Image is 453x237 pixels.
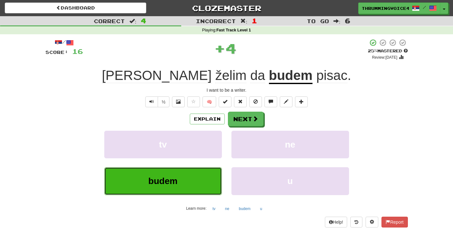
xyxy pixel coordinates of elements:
button: tv [209,204,219,214]
a: Clozemaster [156,3,297,14]
div: Mastered [368,48,408,54]
button: Set this sentence to 100% Mastered (alt+m) [219,96,231,107]
span: Correct [94,18,125,24]
button: 🧠 [202,96,216,107]
span: 4 [141,17,146,24]
span: 4 [225,40,237,56]
span: 16 [72,47,83,55]
button: Help! [325,217,347,227]
span: pisac [316,68,347,83]
button: Add to collection (alt+a) [295,96,308,107]
span: / [423,5,426,10]
button: Ignore sentence (alt+i) [249,96,262,107]
button: Favorite sentence (alt+f) [187,96,200,107]
small: Learn more: [186,206,206,211]
button: ½ [158,96,170,107]
small: Review: [DATE] [372,55,397,60]
button: tv [104,131,222,158]
u: budem [269,68,313,84]
button: Reset to 0% Mastered (alt+r) [234,96,247,107]
span: ne [285,140,295,149]
button: budem [104,167,222,195]
span: 1 [252,17,257,24]
span: [PERSON_NAME] [102,68,211,83]
span: . [312,68,351,83]
button: Play sentence audio (ctl+space) [145,96,158,107]
span: : [240,18,247,24]
a: ThrummingVoice4976 / [358,3,440,14]
span: u [287,176,293,186]
span: Score: [45,49,68,55]
button: Edit sentence (alt+d) [280,96,292,107]
span: budem [148,176,178,186]
button: Show image (alt+x) [172,96,185,107]
button: budem [235,204,254,214]
button: Next [228,112,264,126]
span: 6 [345,17,350,24]
span: : [129,18,136,24]
span: tv [159,140,167,149]
span: : [333,18,340,24]
span: + [214,39,225,58]
button: u [257,204,266,214]
button: Discuss sentence (alt+u) [264,96,277,107]
span: 25 % [368,48,377,53]
div: Text-to-speech controls [144,96,170,107]
button: ne [231,131,349,158]
button: Round history (alt+y) [350,217,362,227]
a: Dashboard [5,3,146,13]
button: u [231,167,349,195]
span: da [250,68,265,83]
span: To go [307,18,329,24]
button: Explain [190,114,225,124]
button: ne [222,204,233,214]
span: ThrummingVoice4976 [362,5,409,11]
strong: Fast Track Level 1 [216,28,251,32]
div: / [45,39,83,47]
div: I want to be a writer. [45,87,408,93]
button: Report [381,217,408,227]
span: Incorrect [196,18,236,24]
span: želim [215,68,246,83]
